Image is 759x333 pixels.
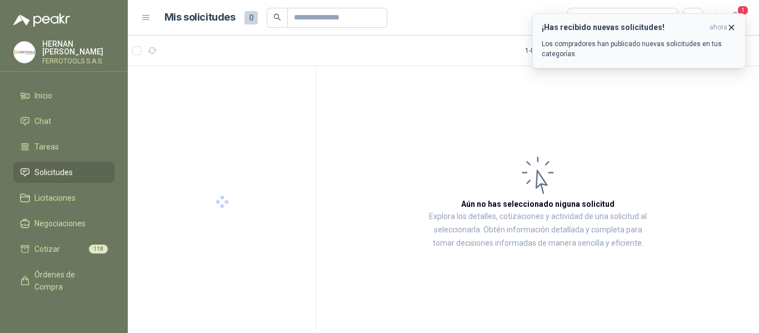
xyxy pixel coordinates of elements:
[34,141,59,153] span: Tareas
[13,13,70,27] img: Logo peakr
[13,187,114,208] a: Licitaciones
[89,245,108,254] span: 118
[13,213,114,234] a: Negociaciones
[542,23,705,32] h3: ¡Has recibido nuevas solicitudes!
[13,302,114,323] a: Remisiones
[737,5,749,16] span: 1
[164,9,236,26] h1: Mis solicitudes
[34,166,73,178] span: Solicitudes
[244,11,258,24] span: 0
[428,210,648,250] p: Explora los detalles, cotizaciones y actividad de una solicitud al seleccionarla. Obtén informaci...
[14,42,35,63] img: Company Logo
[34,243,60,255] span: Cotizar
[575,12,598,24] div: Todas
[34,192,76,204] span: Licitaciones
[13,264,114,297] a: Órdenes de Compra
[42,40,114,56] p: HERNAN [PERSON_NAME]
[726,8,746,28] button: 1
[532,13,746,68] button: ¡Has recibido nuevas solicitudes!ahora Los compradores han publicado nuevas solicitudes en tus ca...
[273,13,281,21] span: search
[13,85,114,106] a: Inicio
[13,111,114,132] a: Chat
[13,238,114,260] a: Cotizar118
[13,136,114,157] a: Tareas
[710,23,727,32] span: ahora
[525,42,582,59] div: 1 - 0 de 0
[42,58,114,64] p: FERROTOOLS S.A.S.
[542,39,736,59] p: Los compradores han publicado nuevas solicitudes en tus categorías.
[34,115,51,127] span: Chat
[34,217,86,230] span: Negociaciones
[34,90,52,102] span: Inicio
[34,269,104,293] span: Órdenes de Compra
[461,198,615,210] h3: Aún no has seleccionado niguna solicitud
[13,162,114,183] a: Solicitudes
